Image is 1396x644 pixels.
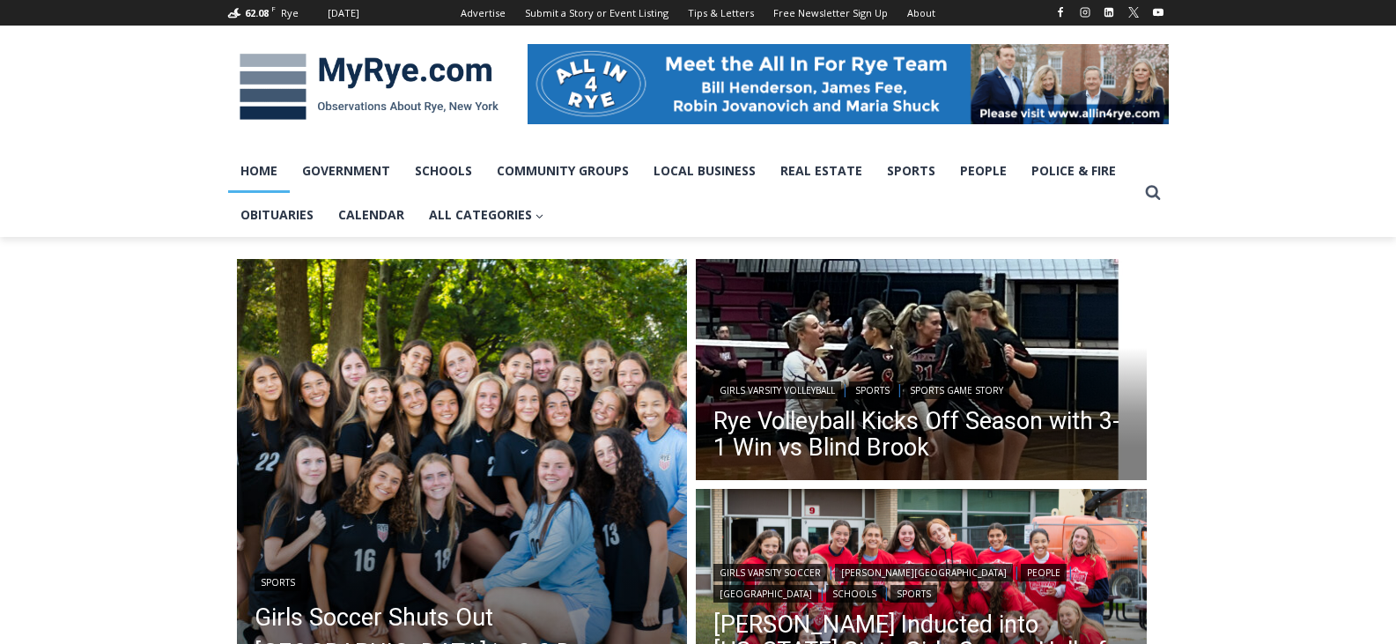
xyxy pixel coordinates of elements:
[1098,2,1119,23] a: Linkedin
[228,41,510,133] img: MyRye.com
[1137,177,1169,209] button: View Search Form
[417,193,557,237] a: All Categories
[713,560,1129,603] div: | | | | |
[228,193,326,237] a: Obituaries
[826,585,883,603] a: Schools
[228,149,290,193] a: Home
[890,585,937,603] a: Sports
[1021,564,1067,581] a: People
[1123,2,1144,23] a: X
[255,574,301,591] a: Sports
[281,5,299,21] div: Rye
[641,149,768,193] a: Local Business
[849,381,896,399] a: Sports
[713,408,1129,461] a: Rye Volleyball Kicks Off Season with 3-1 Win vs Blind Brook
[403,149,484,193] a: Schools
[1019,149,1128,193] a: Police & Fire
[696,259,1147,485] img: (PHOTO: The Rye Volleyball team huddles during the first set against Harrison on Thursday, Octobe...
[1148,2,1169,23] a: YouTube
[228,149,1137,238] nav: Primary Navigation
[1050,2,1071,23] a: Facebook
[835,564,1013,581] a: [PERSON_NAME][GEOGRAPHIC_DATA]
[713,378,1129,399] div: | |
[429,205,544,225] span: All Categories
[768,149,875,193] a: Real Estate
[326,193,417,237] a: Calendar
[245,6,269,19] span: 62.08
[948,149,1019,193] a: People
[713,585,818,603] a: [GEOGRAPHIC_DATA]
[713,381,841,399] a: Girls Varsity Volleyball
[290,149,403,193] a: Government
[271,4,276,13] span: F
[484,149,641,193] a: Community Groups
[528,44,1169,123] img: All in for Rye
[713,564,827,581] a: Girls Varsity Soccer
[904,381,1009,399] a: Sports Game Story
[328,5,359,21] div: [DATE]
[875,149,948,193] a: Sports
[1075,2,1096,23] a: Instagram
[696,259,1147,485] a: Read More Rye Volleyball Kicks Off Season with 3-1 Win vs Blind Brook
